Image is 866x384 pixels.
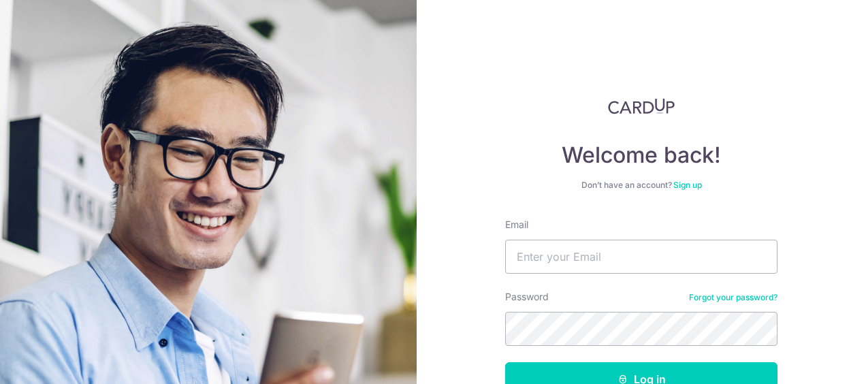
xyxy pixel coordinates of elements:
[505,240,777,274] input: Enter your Email
[689,292,777,303] a: Forgot your password?
[505,218,528,231] label: Email
[673,180,702,190] a: Sign up
[505,180,777,191] div: Don’t have an account?
[608,98,675,114] img: CardUp Logo
[505,142,777,169] h4: Welcome back!
[505,290,549,304] label: Password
